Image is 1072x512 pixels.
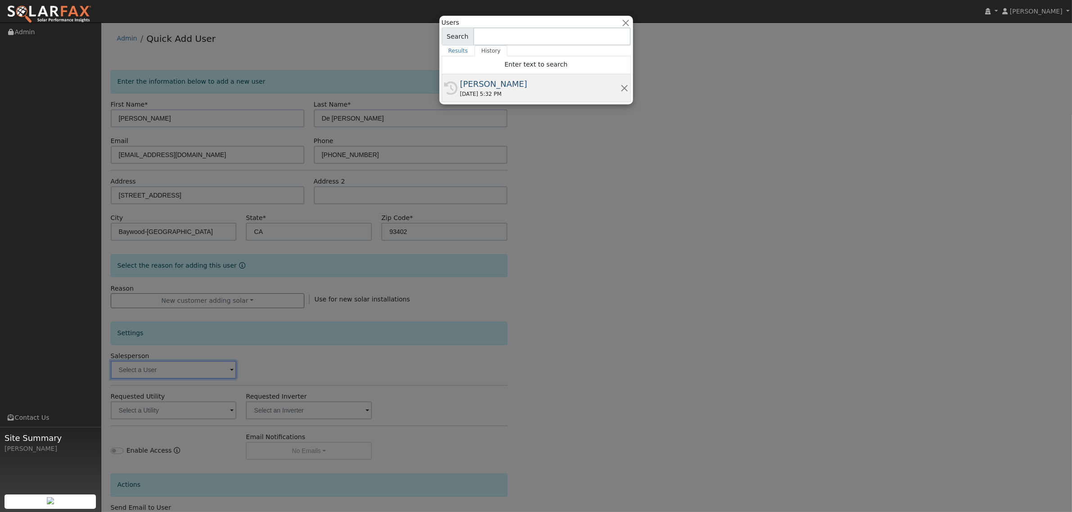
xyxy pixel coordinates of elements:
[460,90,620,98] div: [DATE] 5:32 PM
[475,45,507,56] a: History
[442,18,459,27] span: Users
[442,45,475,56] a: Results
[505,61,568,68] span: Enter text to search
[460,78,620,90] div: [PERSON_NAME]
[620,83,629,93] button: Remove this history
[47,497,54,504] img: retrieve
[444,81,458,95] i: History
[7,5,91,24] img: SolarFax
[1010,8,1063,15] span: [PERSON_NAME]
[5,444,96,454] div: [PERSON_NAME]
[442,27,474,45] span: Search
[5,432,96,444] span: Site Summary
